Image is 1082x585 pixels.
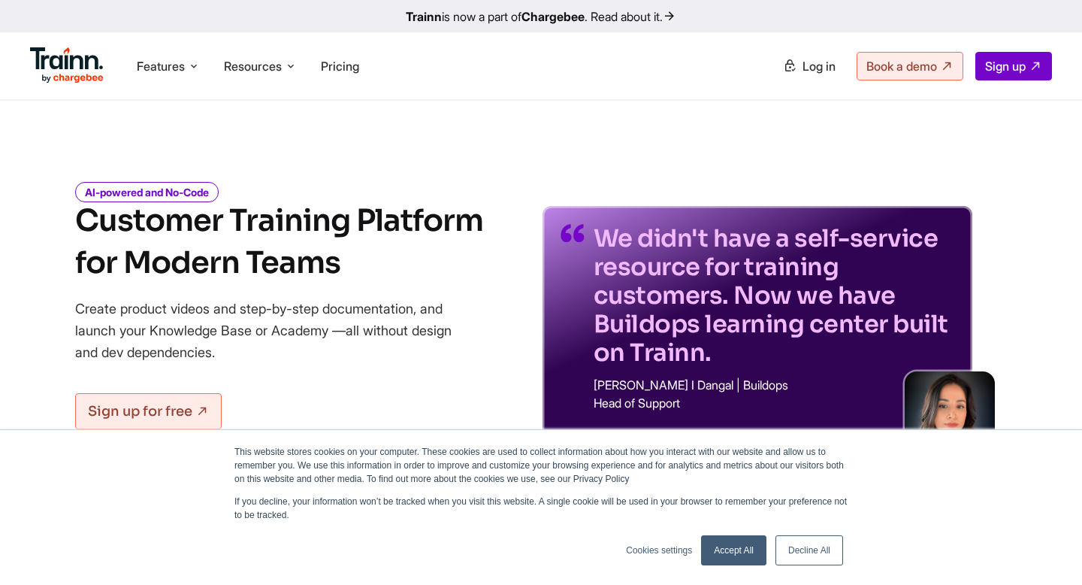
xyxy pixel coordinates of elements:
a: Sign up [975,52,1052,80]
iframe: Chat Widget [1007,513,1082,585]
img: Trainn Logo [30,47,104,83]
img: quotes-purple.41a7099.svg [561,224,585,242]
a: Decline All [775,535,843,565]
a: Log in [774,53,845,80]
a: Sign up for free [75,393,222,429]
i: AI-powered and No-Code [75,182,219,202]
p: [PERSON_NAME] I Dangal | Buildops [594,379,954,391]
a: Pricing [321,59,359,74]
span: Book a demo [866,59,937,74]
p: This website stores cookies on your computer. These cookies are used to collect information about... [234,445,848,486]
b: Chargebee [521,9,585,24]
p: We didn't have a self-service resource for training customers. Now we have Buildops learning cent... [594,224,954,367]
span: Resources [224,58,282,74]
p: Create product videos and step-by-step documentation, and launch your Knowledge Base or Academy —... [75,298,473,363]
a: Book a demo [857,52,963,80]
b: Trainn [406,9,442,24]
img: sabina-buildops.d2e8138.png [905,371,995,462]
a: Accept All [701,535,766,565]
span: Features [137,58,185,74]
h1: Customer Training Platform for Modern Teams [75,200,483,284]
span: Sign up [985,59,1026,74]
a: Cookies settings [626,544,692,557]
p: Head of Support [594,397,954,409]
span: Log in [802,59,836,74]
p: If you decline, your information won’t be tracked when you visit this website. A single cookie wi... [234,495,848,522]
